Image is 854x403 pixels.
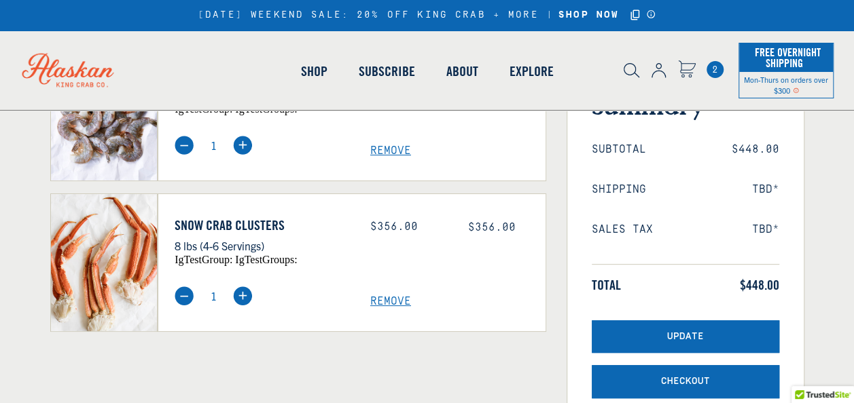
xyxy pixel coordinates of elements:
[646,9,656,19] a: Announcement Bar Modal
[592,365,779,398] button: Checkout
[592,143,646,156] span: Subtotal
[592,277,621,293] span: Total
[51,43,158,180] img: Headless Oishii Shrimp - 2 lbs (8 Servings)
[494,33,569,110] a: Explore
[592,62,779,120] h3: Order Summary
[175,286,194,305] img: minus
[198,7,656,23] div: [DATE] WEEKEND SALE: 20% OFF KING CRAB + MORE |
[592,223,653,236] span: Sales Tax
[370,295,546,308] a: Remove
[592,183,646,196] span: Shipping
[233,136,252,155] img: plus
[554,9,624,21] a: SHOP NOW
[235,254,297,265] span: igTestGroups:
[51,194,158,331] img: Snow Crab Clusters - 8 lbs (4-6 Servings)
[175,217,350,233] a: Snow Crab Clusters
[740,277,779,293] span: $448.00
[175,237,350,254] p: 8 lbs (4-6 Servings)
[431,33,494,110] a: About
[732,143,779,156] span: $448.00
[751,42,821,73] span: Free Overnight Shipping
[558,9,619,20] strong: SHOP NOW
[707,61,724,78] span: 2
[744,75,828,95] span: Mon-Thurs on orders over $300
[370,220,448,233] div: $356.00
[175,254,232,265] span: igTestGroup:
[468,221,516,233] span: $356.00
[624,63,639,78] img: search
[793,85,799,95] span: Shipping Notice Icon
[233,286,252,305] img: plus
[652,63,666,78] img: account
[7,38,129,102] img: Alaskan King Crab Co. logo
[678,60,696,80] a: Cart
[175,136,194,155] img: minus
[707,61,724,78] a: Cart
[667,331,704,343] span: Update
[285,33,343,110] a: Shop
[370,145,546,157] a: Remove
[592,320,779,353] button: Update
[343,33,431,110] a: Subscribe
[661,376,710,387] span: Checkout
